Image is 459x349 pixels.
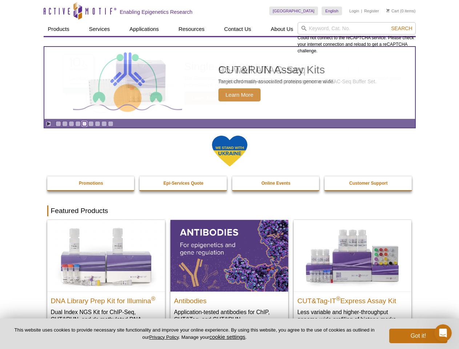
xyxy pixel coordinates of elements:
li: (0 items) [386,7,416,15]
sup: ® [151,295,156,301]
a: Resources [174,22,209,36]
img: All Antibodies [170,220,288,291]
a: Applications [125,22,163,36]
a: Privacy Policy [149,334,178,340]
span: Search [391,25,412,31]
a: Go to slide 1 [56,121,61,127]
a: Login [349,8,359,13]
h2: 96-well ATAC-Seq [218,64,377,75]
a: CUT&Tag-IT® Express Assay Kit CUT&Tag-IT®Express Assay Kit Less variable and higher-throughput ge... [294,220,411,330]
a: DNA Library Prep Kit for Illumina DNA Library Prep Kit for Illumina® Dual Index NGS Kit for ChIP-... [47,220,165,337]
a: Contact Us [220,22,255,36]
a: Go to slide 9 [108,121,113,127]
p: Less variable and higher-throughput genome-wide profiling of histone marks​. [297,308,408,323]
a: English [322,7,342,15]
a: Cart [386,8,399,13]
span: Learn More [218,88,261,101]
a: Go to slide 3 [69,121,74,127]
h2: Enabling Epigenetics Research [120,9,193,15]
input: Keyword, Cat. No. [298,22,416,35]
a: Go to slide 6 [88,121,94,127]
p: Dual Index NGS Kit for ChIP-Seq, CUT&RUN, and ds methylated DNA assays. [51,308,161,330]
a: Epi-Services Quote [140,176,228,190]
a: Go to slide 7 [95,121,100,127]
img: Active Motif Kit photo [82,56,173,110]
strong: Epi-Services Quote [164,181,204,186]
a: Go to slide 5 [82,121,87,127]
a: About Us [266,22,298,36]
a: Register [364,8,379,13]
li: | [361,7,362,15]
img: Your Cart [386,9,390,12]
h2: DNA Library Prep Kit for Illumina [51,294,161,305]
a: Go to slide 8 [101,121,107,127]
a: All Antibodies Antibodies Application-tested antibodies for ChIP, CUT&Tag, and CUT&RUN. [170,220,288,330]
a: Customer Support [325,176,412,190]
p: Pre-loaded ready-to-use Tn5 transposomes and ATAC-Seq Buffer Set. [218,78,377,85]
a: Promotions [47,176,135,190]
p: Application-tested antibodies for ChIP, CUT&Tag, and CUT&RUN. [174,308,285,323]
h2: CUT&Tag-IT Express Assay Kit [297,294,408,305]
a: Toggle autoplay [46,121,51,127]
strong: Customer Support [349,181,387,186]
article: 96-well ATAC-Seq [44,47,415,119]
a: Active Motif Kit photo 96-well ATAC-Seq Pre-loaded ready-to-use Tn5 transposomes and ATAC-Seq Buf... [44,47,415,119]
img: CUT&Tag-IT® Express Assay Kit [294,220,411,291]
a: Products [44,22,74,36]
sup: ® [336,295,341,301]
a: Services [85,22,114,36]
img: We Stand With Ukraine [212,135,248,167]
iframe: Intercom live chat [434,324,452,342]
strong: Online Events [261,181,290,186]
a: Go to slide 4 [75,121,81,127]
div: Could not connect to the reCAPTCHA service. Please check your internet connection and reload to g... [298,22,416,54]
a: Online Events [232,176,320,190]
strong: Promotions [79,181,103,186]
h2: Antibodies [174,294,285,305]
a: Go to slide 2 [62,121,68,127]
button: Search [389,25,414,32]
button: Got it! [389,329,447,343]
button: cookie settings [209,334,245,340]
p: This website uses cookies to provide necessary site functionality and improve your online experie... [12,327,377,341]
h2: Featured Products [47,205,412,216]
a: [GEOGRAPHIC_DATA] [269,7,318,15]
img: DNA Library Prep Kit for Illumina [47,220,165,291]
